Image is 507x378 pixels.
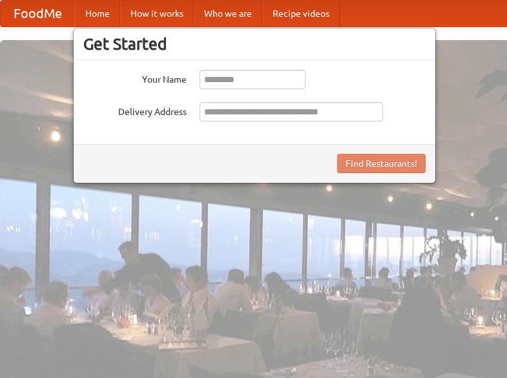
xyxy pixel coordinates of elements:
[194,1,262,26] a: Who we are
[83,34,426,54] h3: Get Started
[75,1,120,26] a: Home
[1,1,75,26] a: FoodMe
[120,1,194,26] a: How it works
[337,154,426,173] button: Find Restaurants!
[83,70,187,86] label: Your Name
[262,1,340,26] a: Recipe videos
[83,102,187,118] label: Delivery Address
